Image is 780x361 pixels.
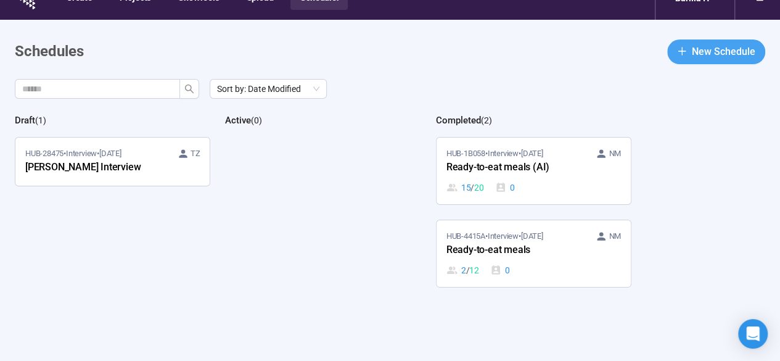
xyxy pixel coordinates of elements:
span: Sort by: Date Modified [217,80,319,98]
span: TZ [191,147,200,160]
div: [PERSON_NAME] Interview [25,160,161,176]
button: plusNew Schedule [667,39,765,64]
span: 12 [469,263,479,277]
div: 0 [495,181,515,194]
span: HUB-1B058 • Interview • [446,147,543,160]
span: search [184,84,194,94]
div: Open Intercom Messenger [738,319,768,349]
span: / [470,181,474,194]
span: 20 [474,181,484,194]
div: 15 [446,181,484,194]
a: HUB-4415A•Interview•[DATE] NMReady-to-eat meals2 / 120 [437,220,631,287]
span: New Schedule [692,44,755,59]
span: NM [609,230,621,243]
span: NM [609,147,621,160]
div: 0 [490,263,510,277]
span: ( 2 ) [481,115,492,125]
span: HUB-28475 • Interview • [25,147,121,160]
span: HUB-4415A • Interview • [446,230,543,243]
h2: Draft [15,115,35,126]
span: plus [677,46,687,56]
div: Ready-to-eat meals (AI) [446,160,582,176]
span: ( 1 ) [35,115,46,125]
time: [DATE] [521,231,543,241]
span: ( 0 ) [251,115,262,125]
a: HUB-28475•Interview•[DATE] TZ[PERSON_NAME] Interview [15,138,210,186]
span: / [466,263,469,277]
time: [DATE] [99,149,121,158]
div: Ready-to-eat meals [446,243,582,259]
h2: Completed [436,115,481,126]
h2: Active [225,115,251,126]
button: search [179,79,199,99]
div: 2 [446,263,479,277]
time: [DATE] [521,149,543,158]
h1: Schedules [15,40,84,64]
a: HUB-1B058•Interview•[DATE] NMReady-to-eat meals (AI)15 / 200 [437,138,631,204]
